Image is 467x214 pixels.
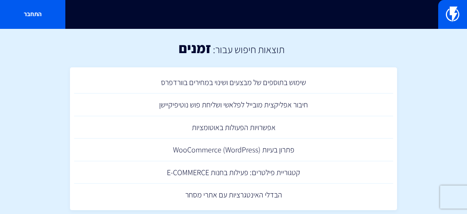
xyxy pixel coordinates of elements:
[74,139,393,161] a: פתרון בעיות (WooCommerce (WordPress
[74,161,393,184] a: קטגוריית פילטרים: פעילות בחנות E-COMMERCE
[74,116,393,139] a: אפשרויות הפעולות באוטומציות
[74,94,393,116] a: חיבור אפליקצית מובייל לפלאשי ושליחת פוש נוטיפיקיישן
[74,184,393,206] a: הבדלי האינטגרציות עם אתרי מסחר
[74,71,393,94] a: שימוש בתוספים של מבצעים ושינוי במחירים בוורדפרס
[211,44,284,55] h2: תוצאות חיפוש עבור:
[179,40,211,56] h1: זמנים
